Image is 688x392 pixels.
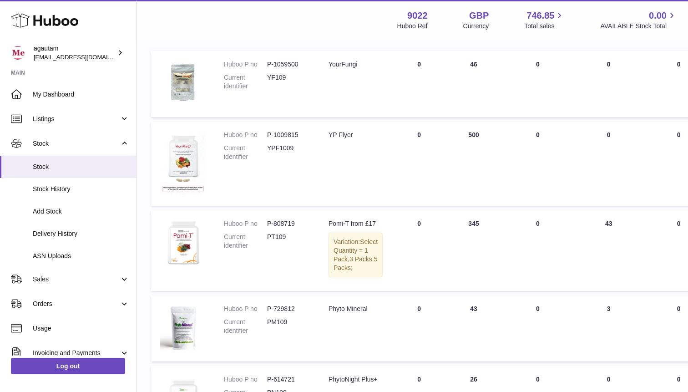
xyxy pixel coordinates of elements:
[224,60,267,69] dt: Huboo P no
[160,131,206,195] img: product image
[677,61,681,68] span: 0
[575,122,643,206] td: 0
[329,219,383,228] div: Pomi-T from £17
[33,252,129,260] span: ASN Uploads
[446,295,501,361] td: 43
[677,220,681,227] span: 0
[392,295,446,361] td: 0
[34,53,134,61] span: [EMAIL_ADDRESS][DOMAIN_NAME]
[33,163,129,171] span: Stock
[11,358,125,374] a: Log out
[575,295,643,361] td: 3
[224,375,267,384] dt: Huboo P no
[501,51,575,117] td: 0
[11,46,25,60] img: info@naturemedical.co.uk
[575,51,643,117] td: 0
[677,376,681,383] span: 0
[267,60,310,69] dd: P-1059500
[600,10,677,31] a: 0.00 AVAILABLE Stock Total
[267,318,310,335] dd: PM109
[224,73,267,91] dt: Current identifier
[160,219,206,265] img: product image
[267,131,310,139] dd: P-1009815
[224,144,267,161] dt: Current identifier
[267,73,310,91] dd: YF109
[329,60,383,69] div: YourFungi
[329,305,383,313] div: Phyto Mineral
[267,219,310,228] dd: P-808719
[392,210,446,290] td: 0
[526,10,554,22] span: 746.85
[33,229,129,238] span: Delivery History
[329,375,383,384] div: PhytoNight Plus+
[407,10,428,22] strong: 9022
[600,22,677,31] span: AVAILABLE Stock Total
[397,22,428,31] div: Huboo Ref
[267,233,310,250] dd: PT109
[224,305,267,313] dt: Huboo P no
[267,144,310,161] dd: YPF1009
[501,210,575,290] td: 0
[160,60,206,106] img: product image
[267,375,310,384] dd: P-614721
[224,131,267,139] dt: Huboo P no
[463,22,489,31] div: Currency
[329,233,383,277] div: Variation:
[224,318,267,335] dt: Current identifier
[33,207,129,216] span: Add Stock
[446,51,501,117] td: 46
[33,90,129,99] span: My Dashboard
[33,275,120,284] span: Sales
[33,300,120,308] span: Orders
[677,131,681,138] span: 0
[329,131,383,139] div: YP Flyer
[649,10,667,22] span: 0.00
[677,305,681,312] span: 0
[34,44,116,61] div: agautam
[469,10,489,22] strong: GBP
[524,10,565,31] a: 746.85 Total sales
[33,115,120,123] span: Listings
[334,238,378,271] span: Select Quantity = 1 Pack,3 Packs,5 Packs;
[524,22,565,31] span: Total sales
[224,219,267,228] dt: Huboo P no
[446,210,501,290] td: 345
[33,324,129,333] span: Usage
[33,139,120,148] span: Stock
[501,122,575,206] td: 0
[267,305,310,313] dd: P-729812
[160,305,206,350] img: product image
[392,51,446,117] td: 0
[33,349,120,357] span: Invoicing and Payments
[33,185,129,193] span: Stock History
[224,233,267,250] dt: Current identifier
[575,210,643,290] td: 43
[501,295,575,361] td: 0
[446,122,501,206] td: 500
[392,122,446,206] td: 0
